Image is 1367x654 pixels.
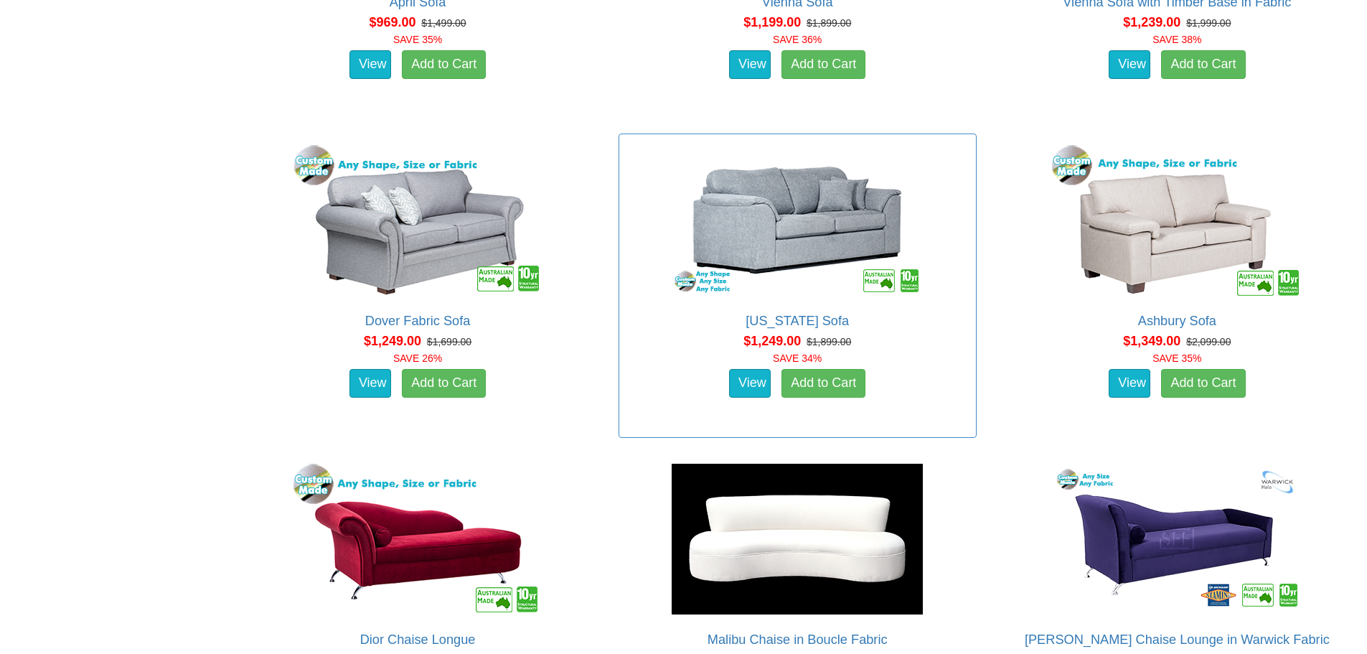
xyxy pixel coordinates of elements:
[393,34,442,45] font: SAVE 35%
[1161,369,1245,398] a: Add to Cart
[773,352,822,364] font: SAVE 34%
[349,369,391,398] a: View
[1025,632,1330,647] a: [PERSON_NAME] Chaise Lounge in Warwick Fabric
[781,369,865,398] a: Add to Cart
[288,460,547,618] img: Dior Chaise Longue
[729,369,771,398] a: View
[1123,15,1180,29] span: $1,239.00
[1048,141,1306,299] img: Ashbury Sofa
[773,34,822,45] font: SAVE 36%
[708,632,888,647] a: Malibu Chaise in Boucle Fabric
[1109,50,1150,79] a: View
[1109,369,1150,398] a: View
[1138,314,1216,328] a: Ashbury Sofa
[668,141,926,299] img: Texas Sofa
[1048,460,1306,618] img: Romeo Chaise Lounge in Warwick Fabric
[393,352,442,364] font: SAVE 26%
[1186,336,1231,347] del: $2,099.00
[421,17,466,29] del: $1,499.00
[360,632,476,647] a: Dior Chaise Longue
[781,50,865,79] a: Add to Cart
[743,15,801,29] span: $1,199.00
[807,17,851,29] del: $1,899.00
[365,314,471,328] a: Dover Fabric Sofa
[369,15,415,29] span: $969.00
[743,334,801,348] span: $1,249.00
[402,50,486,79] a: Add to Cart
[402,369,486,398] a: Add to Cart
[746,314,849,328] a: [US_STATE] Sofa
[364,334,421,348] span: $1,249.00
[1152,34,1201,45] font: SAVE 38%
[1186,17,1231,29] del: $1,999.00
[668,460,926,618] img: Malibu Chaise in Boucle Fabric
[1161,50,1245,79] a: Add to Cart
[349,50,391,79] a: View
[1123,334,1180,348] span: $1,349.00
[427,336,471,347] del: $1,699.00
[807,336,851,347] del: $1,899.00
[1152,352,1201,364] font: SAVE 35%
[729,50,771,79] a: View
[288,141,547,299] img: Dover Fabric Sofa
